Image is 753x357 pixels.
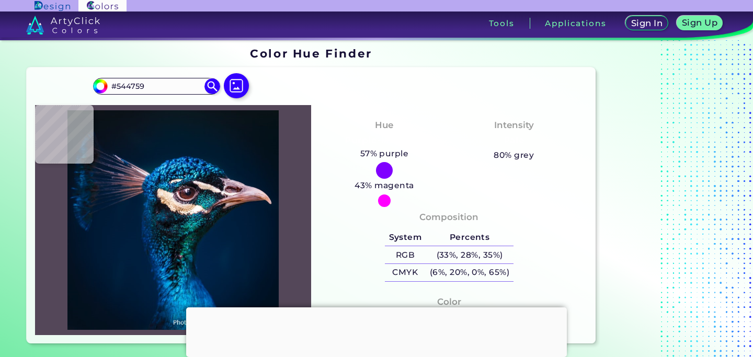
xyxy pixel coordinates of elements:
[494,148,534,162] h5: 80% grey
[26,16,100,34] img: logo_artyclick_colors_white.svg
[437,294,461,309] h4: Color
[385,246,426,263] h5: RGB
[627,17,666,30] a: Sign In
[499,134,529,147] h3: Pale
[426,229,514,246] h5: Percents
[633,19,661,27] h5: Sign In
[600,43,731,348] iframe: Advertisement
[204,78,220,94] img: icon search
[489,19,515,27] h3: Tools
[426,246,514,263] h5: (33%, 28%, 35%)
[545,19,606,27] h3: Applications
[385,264,426,281] h5: CMYK
[35,1,70,11] img: ArtyClick Design logo
[679,17,720,30] a: Sign Up
[351,179,418,192] h5: 43% magenta
[340,134,429,147] h3: Purple-Magenta
[375,118,393,133] h4: Hue
[224,73,249,98] img: icon picture
[356,147,413,160] h5: 57% purple
[419,210,478,225] h4: Composition
[40,110,306,330] img: img_pavlin.jpg
[494,118,534,133] h4: Intensity
[426,264,514,281] h5: (6%, 20%, 0%, 65%)
[186,307,567,354] iframe: Advertisement
[683,19,716,27] h5: Sign Up
[250,45,372,61] h1: Color Hue Finder
[385,229,426,246] h5: System
[108,79,205,94] input: type color..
